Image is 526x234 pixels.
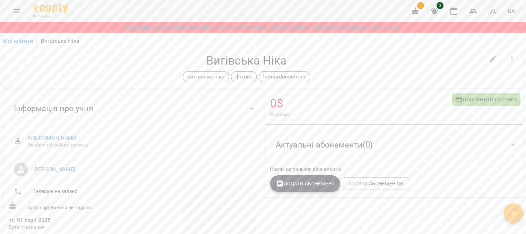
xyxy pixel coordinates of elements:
[437,2,443,9] span: 3
[452,93,520,106] button: Поповнити рахунок
[33,166,75,173] a: [PERSON_NAME]
[126,24,400,31] a: Будь ласка оновіть свої платіжні данні, щоб уникнути блокування вашого акаунту. Акаунт буде забло...
[41,37,79,45] p: Вигівська Ніка
[417,2,424,9] span: 1
[270,175,340,192] button: Додати Абонемент
[488,6,498,16] img: avatar_s.png
[7,200,132,212] div: Дату народження не задано
[33,3,68,14] img: Voopty Logo
[270,110,452,119] span: Баланс
[348,179,403,188] span: Історія абонементів
[28,142,251,149] span: Особистий кабінет клієнта
[235,73,252,81] p: фітнес
[8,224,131,231] p: Дата створення
[270,96,452,110] h4: 0 $
[8,3,25,19] button: Menu
[231,71,257,82] div: фітнес
[508,7,515,15] span: UA
[3,37,523,45] nav: breadcrumb
[36,37,38,45] li: /
[3,91,262,126] div: Інформація про учня
[343,177,409,190] button: Історія абонементів
[514,23,523,32] button: Закрити сповіщення
[8,53,485,68] h4: Вигівська Ніка
[269,164,519,174] div: Немає актуальних абонементів
[33,14,68,19] span: For Business
[28,135,77,141] a: [URL][DOMAIN_NAME]
[187,73,225,81] p: вигівська ніка
[276,179,335,188] span: Додати Абонемент
[14,103,93,114] span: Інформація про учня
[8,216,131,224] span: пт, 01 серп 2025
[183,71,229,82] div: вигівська ніка
[3,37,33,44] a: Мої клієнти
[265,127,524,163] div: Актуальні абонементи(0)
[276,140,373,150] span: Актуальні абонементи ( 0 )
[259,71,310,82] div: leonardocentrum
[8,185,131,199] li: Телефон не задано
[505,5,518,17] button: UA
[455,95,518,104] span: Поповнити рахунок
[263,73,305,81] p: leonardocentrum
